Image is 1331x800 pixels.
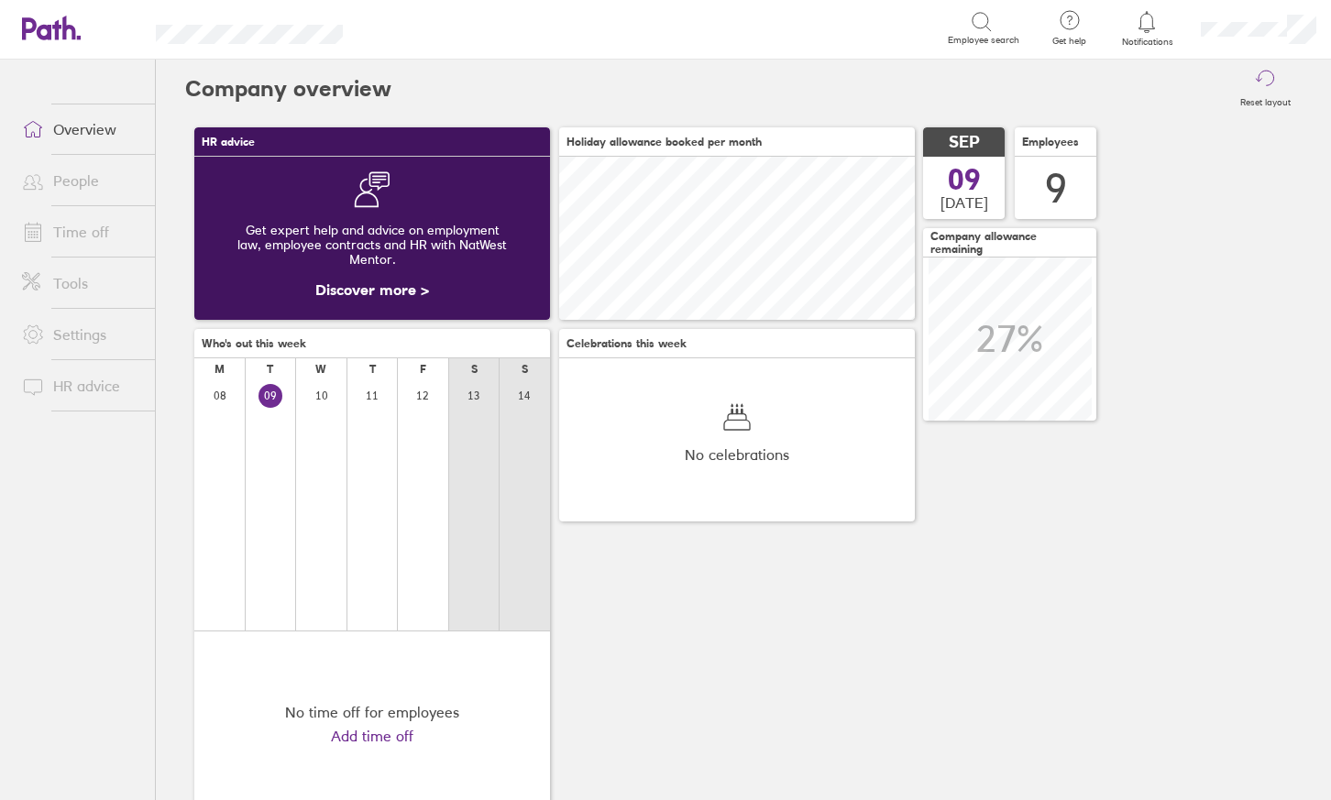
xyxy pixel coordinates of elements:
[1045,165,1067,212] div: 9
[7,111,155,148] a: Overview
[930,230,1089,256] span: Company allowance remaining
[522,363,528,376] div: S
[1229,92,1302,108] label: Reset layout
[420,363,426,376] div: F
[7,162,155,199] a: People
[1229,60,1302,118] button: Reset layout
[471,363,478,376] div: S
[369,363,376,376] div: T
[566,136,762,148] span: Holiday allowance booked per month
[209,208,535,281] div: Get expert help and advice on employment law, employee contracts and HR with NatWest Mentor.
[315,280,429,299] a: Discover more >
[7,367,155,404] a: HR advice
[566,337,687,350] span: Celebrations this week
[285,704,459,720] div: No time off for employees
[7,316,155,353] a: Settings
[1022,136,1079,148] span: Employees
[1117,37,1177,48] span: Notifications
[331,728,413,744] a: Add time off
[940,194,988,211] span: [DATE]
[949,133,980,152] span: SEP
[7,214,155,250] a: Time off
[202,337,306,350] span: Who's out this week
[1117,9,1177,48] a: Notifications
[948,165,981,194] span: 09
[948,35,1019,46] span: Employee search
[267,363,273,376] div: T
[315,363,326,376] div: W
[1039,36,1099,47] span: Get help
[7,265,155,301] a: Tools
[392,19,439,36] div: Search
[185,60,391,118] h2: Company overview
[685,446,789,463] span: No celebrations
[202,136,255,148] span: HR advice
[214,363,225,376] div: M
